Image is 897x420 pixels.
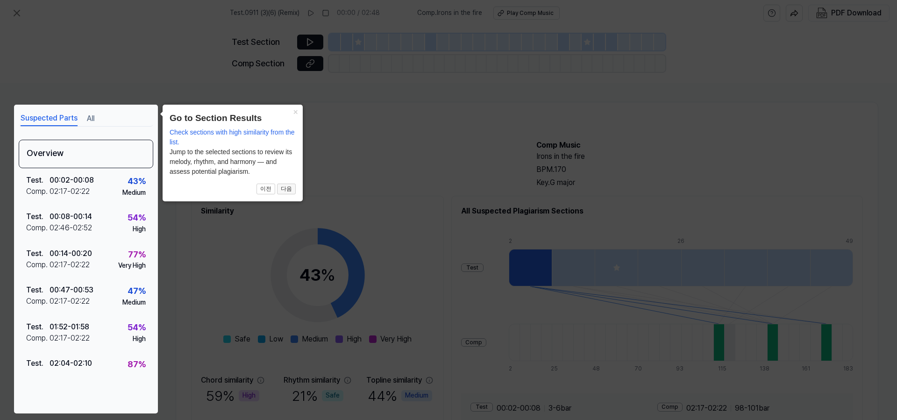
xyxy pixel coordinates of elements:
[128,175,146,188] div: 43 %
[26,358,50,369] div: Test .
[26,259,50,271] div: Comp .
[26,248,50,259] div: Test .
[50,259,90,271] div: 02:17 - 02:22
[50,333,90,344] div: 02:17 - 02:22
[122,298,146,307] div: Medium
[26,211,50,222] div: Test .
[87,111,94,126] button: All
[50,285,93,296] div: 00:47 - 00:53
[128,285,146,298] div: 47 %
[26,222,50,234] div: Comp .
[26,186,50,197] div: Comp .
[50,321,89,333] div: 01:52 - 01:58
[26,333,50,344] div: Comp .
[128,211,146,225] div: 54 %
[50,358,92,369] div: 02:04 - 02:10
[128,321,146,335] div: 54 %
[21,111,78,126] button: Suspected Parts
[26,285,50,296] div: Test .
[256,184,275,195] button: 이전
[50,369,90,380] div: 01:48 - 01:54
[170,112,296,125] header: Go to Section Results
[50,175,94,186] div: 00:02 - 00:08
[118,261,146,271] div: Very High
[50,186,90,197] div: 02:17 - 02:22
[128,358,146,371] div: 87 %
[288,105,303,118] button: Close
[277,184,296,195] button: 다음
[128,248,146,262] div: 77 %
[50,296,90,307] div: 02:17 - 02:22
[26,369,50,380] div: Comp .
[170,128,296,177] div: Jump to the selected sections to review its melody, rhythm, and harmony — and assess potential pl...
[26,296,50,307] div: Comp .
[26,175,50,186] div: Test .
[50,248,92,259] div: 00:14 - 00:20
[19,140,153,168] div: Overview
[133,225,146,234] div: High
[170,128,295,146] span: Check sections with high similarity from the list.
[133,335,146,344] div: High
[50,211,92,222] div: 00:08 - 00:14
[50,222,92,234] div: 02:46 - 02:52
[26,321,50,333] div: Test .
[122,188,146,198] div: Medium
